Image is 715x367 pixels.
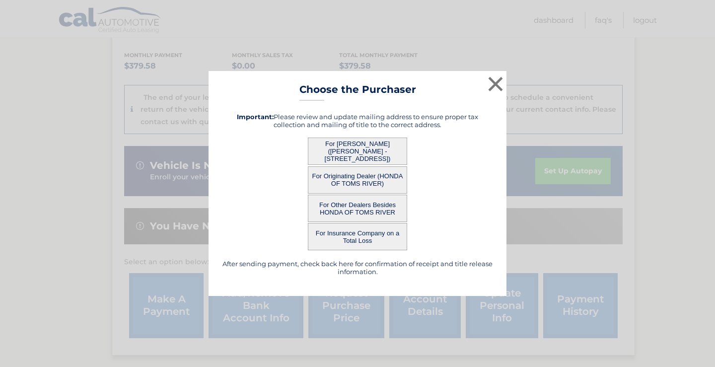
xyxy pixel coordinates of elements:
h5: Please review and update mailing address to ensure proper tax collection and mailing of title to ... [221,113,494,129]
h5: After sending payment, check back here for confirmation of receipt and title release information. [221,260,494,276]
button: For Originating Dealer (HONDA OF TOMS RIVER) [308,166,407,194]
button: For [PERSON_NAME] ([PERSON_NAME] - [STREET_ADDRESS]) [308,138,407,165]
h3: Choose the Purchaser [299,83,416,101]
button: For Insurance Company on a Total Loss [308,223,407,250]
button: For Other Dealers Besides HONDA OF TOMS RIVER [308,195,407,222]
strong: Important: [237,113,274,121]
button: × [486,74,505,94]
